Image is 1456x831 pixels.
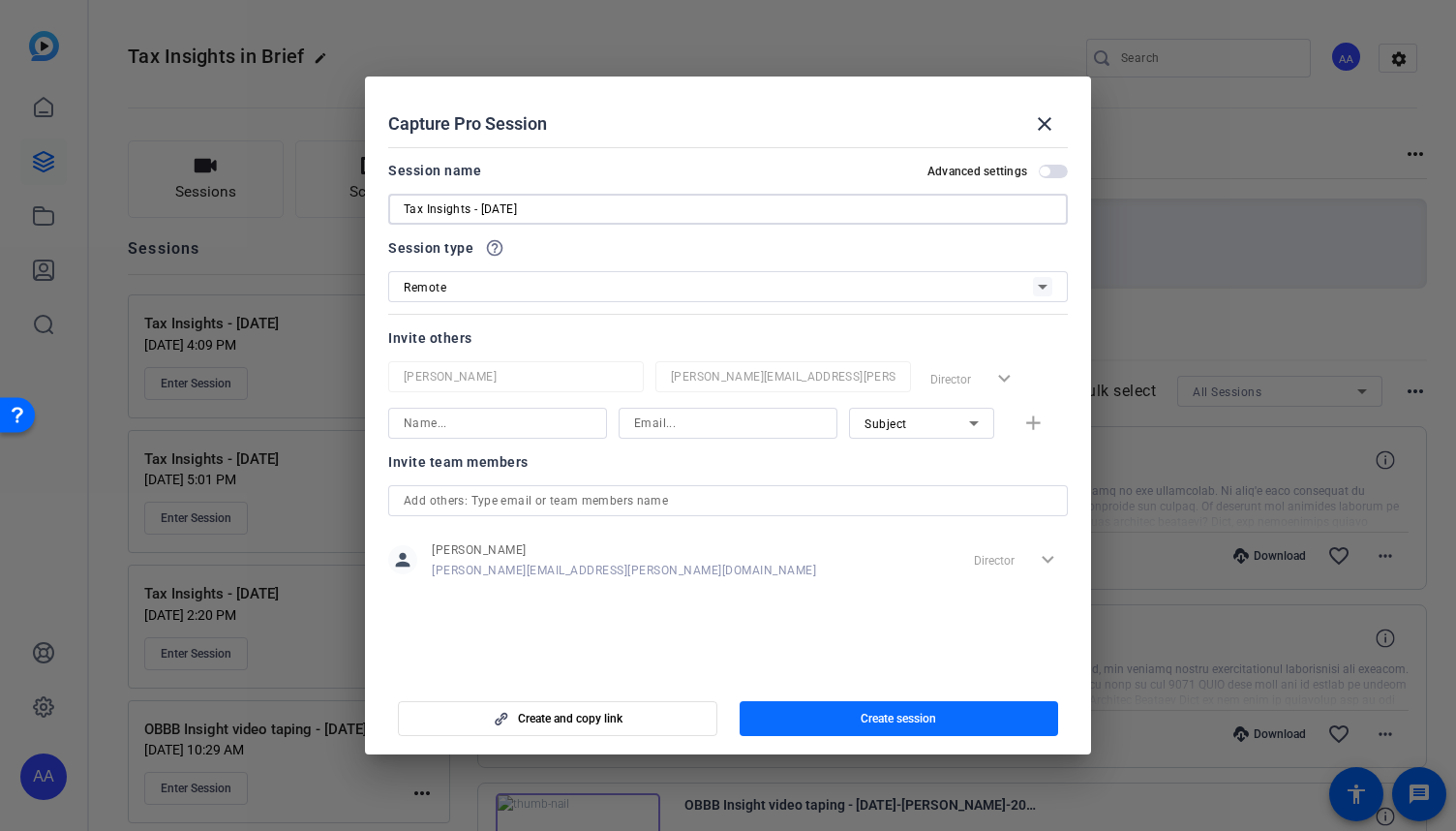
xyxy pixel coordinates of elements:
input: Name... [404,412,591,435]
button: Create and copy link [398,701,717,736]
span: [PERSON_NAME][EMAIL_ADDRESS][PERSON_NAME][DOMAIN_NAME] [432,563,816,578]
div: Capture Pro Session [388,101,1068,147]
input: Email... [634,412,822,435]
div: Invite team members [388,450,1068,474]
mat-icon: close [1033,112,1056,136]
span: Remote [404,281,446,294]
button: Create session [740,701,1059,736]
span: Create session [861,711,936,726]
div: Invite others [388,326,1068,350]
span: Create and copy link [518,711,622,726]
input: Enter Session Name [404,198,1052,221]
input: Name... [404,365,628,388]
mat-icon: person [388,545,417,574]
input: Email... [671,365,895,388]
mat-icon: help_outline [485,238,504,258]
div: Session name [388,159,481,182]
span: Session type [388,236,473,260]
span: Subject [864,417,907,431]
h2: Advanced settings [927,164,1027,179]
input: Add others: Type email or team members name [404,489,1052,512]
span: [PERSON_NAME] [432,542,816,558]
